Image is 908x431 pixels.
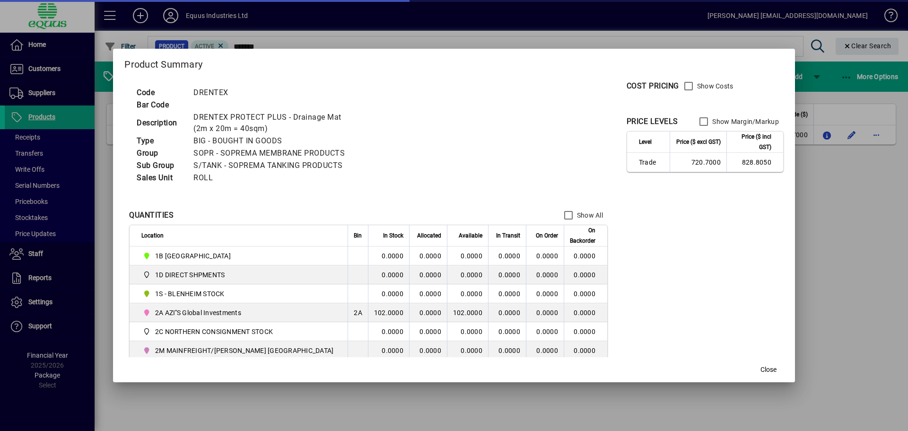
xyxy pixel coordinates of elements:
td: Sales Unit [132,172,189,184]
span: 2C NORTHERN CONSIGNMENT STOCK [155,327,273,336]
span: 0.0000 [536,252,558,260]
td: 0.0000 [447,322,488,341]
span: 0.0000 [536,290,558,298]
label: Show Margin/Markup [710,117,779,126]
td: 0.0000 [409,322,447,341]
td: Bar Code [132,99,189,111]
div: QUANTITIES [129,210,174,221]
td: 0.0000 [368,322,409,341]
div: COST PRICING [627,80,679,92]
span: 0.0000 [536,328,558,335]
td: SOPR - SOPREMA MEMBRANE PRODUCTS [189,147,361,159]
span: Available [459,230,482,241]
td: 0.0000 [447,246,488,265]
span: Trade [639,158,664,167]
h2: Product Summary [113,49,795,76]
td: 0.0000 [368,341,409,360]
td: 828.8050 [726,153,783,172]
span: Close [760,365,777,375]
td: DRENTEX PROTECT PLUS - Drainage Mat (2m x 20m = 40sqm) [189,111,361,135]
td: 0.0000 [564,284,607,303]
td: 0.0000 [409,303,447,322]
td: Code [132,87,189,99]
span: On Backorder [570,225,595,246]
span: 1B [GEOGRAPHIC_DATA] [155,251,231,261]
span: 1D DIRECT SHPMENTS [155,270,225,280]
span: 0.0000 [498,328,520,335]
td: Sub Group [132,159,189,172]
td: 0.0000 [447,284,488,303]
td: 0.0000 [368,265,409,284]
td: Group [132,147,189,159]
td: 102.0000 [447,303,488,322]
span: 0.0000 [536,347,558,354]
span: On Order [536,230,558,241]
span: 1S - BLENHEIM STOCK [155,289,225,299]
td: 0.0000 [564,303,607,322]
span: 1S - BLENHEIM STOCK [141,288,337,299]
button: Close [753,361,784,378]
span: Price ($ excl GST) [676,137,721,147]
span: Level [639,137,652,147]
span: 0.0000 [498,290,520,298]
span: In Transit [496,230,520,241]
td: DRENTEX [189,87,361,99]
td: 0.0000 [564,341,607,360]
td: 102.0000 [368,303,409,322]
span: Allocated [417,230,441,241]
td: 0.0000 [564,322,607,341]
span: 0.0000 [498,309,520,317]
td: Description [132,111,189,135]
td: BIG - BOUGHT IN GOODS [189,135,361,147]
span: 1B BLENHEIM [141,250,337,262]
td: 0.0000 [447,341,488,360]
span: 1D DIRECT SHPMENTS [141,269,337,281]
span: 0.0000 [536,309,558,317]
span: 0.0000 [498,271,520,279]
td: 0.0000 [409,341,447,360]
td: 0.0000 [409,284,447,303]
span: 0.0000 [498,347,520,354]
span: 2M MAINFREIGHT/[PERSON_NAME] [GEOGRAPHIC_DATA] [155,346,334,355]
td: 0.0000 [447,265,488,284]
td: 0.0000 [564,246,607,265]
label: Show Costs [695,81,733,91]
td: 2A [348,303,368,322]
td: 0.0000 [368,284,409,303]
td: Type [132,135,189,147]
span: Bin [354,230,362,241]
span: 2M MAINFREIGHT/OWENS AUCKLAND [141,345,337,356]
span: 0.0000 [536,271,558,279]
td: 0.0000 [409,265,447,284]
td: S/TANK - SOPREMA TANKING PRODUCTS [189,159,361,172]
td: 0.0000 [564,265,607,284]
span: 2A AZI''S Global Investments [155,308,241,317]
span: In Stock [383,230,403,241]
span: Location [141,230,164,241]
span: 2A AZI''S Global Investments [141,307,337,318]
div: PRICE LEVELS [627,116,678,127]
td: 0.0000 [368,246,409,265]
label: Show All [575,211,603,220]
td: 0.0000 [409,246,447,265]
span: 2C NORTHERN CONSIGNMENT STOCK [141,326,337,337]
span: Price ($ incl GST) [733,132,771,152]
span: 0.0000 [498,252,520,260]
td: ROLL [189,172,361,184]
td: 720.7000 [670,153,726,172]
